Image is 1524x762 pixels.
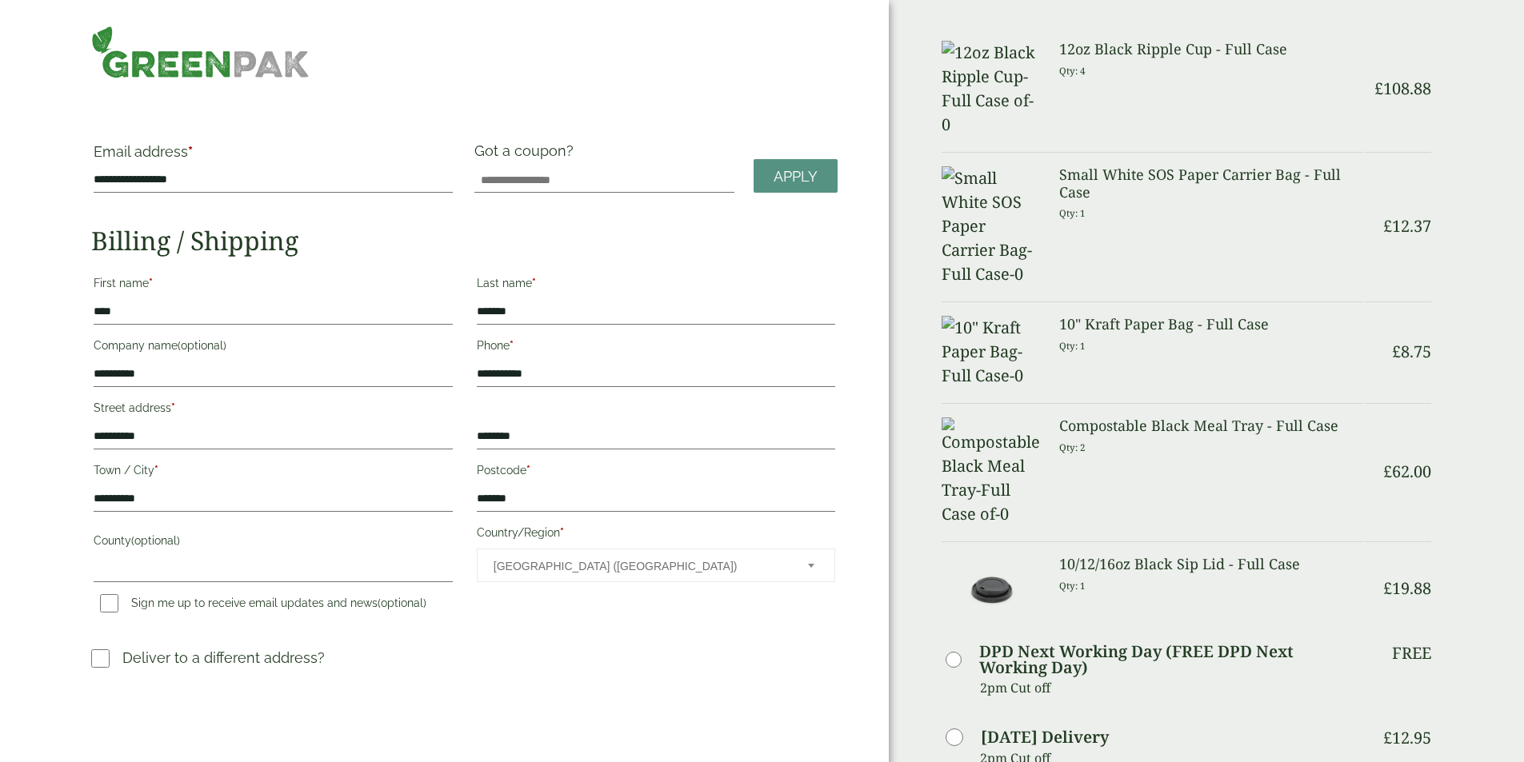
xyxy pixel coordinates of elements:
[526,464,530,477] abbr: required
[91,26,310,78] img: GreenPak Supplies
[477,334,835,361] label: Phone
[1392,341,1401,362] span: £
[754,159,838,193] a: Apply
[942,417,1039,526] img: Compostable Black Meal Tray-Full Case of-0
[188,143,193,160] abbr: required
[91,225,838,256] h2: Billing / Shipping
[1383,215,1431,237] bdi: 12.37
[1059,166,1362,201] h3: Small White SOS Paper Carrier Bag - Full Case
[1059,41,1362,58] h3: 12oz Black Ripple Cup - Full Case
[980,676,1362,700] p: 2pm Cut off
[981,729,1109,745] label: [DATE] Delivery
[100,594,118,612] input: Sign me up to receive email updates and news(optional)
[94,334,452,361] label: Company name
[532,277,536,289] abbr: required
[131,534,180,547] span: (optional)
[942,166,1039,286] img: Small White SOS Paper Carrier Bag-Full Case-0
[178,339,226,352] span: (optional)
[1392,341,1431,362] bdi: 8.75
[942,41,1039,137] img: 12oz Black Ripple Cup-Full Case of-0
[1059,340,1086,352] small: Qty: 1
[378,596,426,609] span: (optional)
[1383,577,1392,599] span: £
[94,145,452,167] label: Email address
[1059,207,1086,219] small: Qty: 1
[1059,417,1362,435] h3: Compostable Black Meal Tray - Full Case
[1383,461,1392,482] span: £
[171,401,175,414] abbr: required
[1383,215,1392,237] span: £
[510,339,514,352] abbr: required
[1059,65,1086,77] small: Qty: 4
[1059,556,1362,573] h3: 10/12/16oz Black Sip Lid - Full Case
[942,316,1039,388] img: 10" Kraft Paper Bag-Full Case-0
[1383,577,1431,599] bdi: 19.88
[474,142,580,167] label: Got a coupon?
[94,272,452,299] label: First name
[979,644,1362,676] label: DPD Next Working Day (FREE DPD Next Working Day)
[494,549,786,583] span: United Kingdom (UK)
[1392,644,1431,663] p: Free
[1374,78,1431,99] bdi: 108.88
[560,526,564,539] abbr: required
[1383,461,1431,482] bdi: 62.00
[477,459,835,486] label: Postcode
[1059,441,1086,453] small: Qty: 2
[1383,727,1392,748] span: £
[94,397,452,424] label: Street address
[94,529,452,557] label: County
[477,549,835,582] span: Country/Region
[1374,78,1383,99] span: £
[477,272,835,299] label: Last name
[94,459,452,486] label: Town / City
[1059,580,1086,592] small: Qty: 1
[774,168,818,186] span: Apply
[1059,316,1362,333] h3: 10" Kraft Paper Bag - Full Case
[122,647,325,668] p: Deliver to a different address?
[477,521,835,549] label: Country/Region
[154,464,158,477] abbr: required
[149,277,153,289] abbr: required
[94,596,433,614] label: Sign me up to receive email updates and news
[1383,727,1431,748] bdi: 12.95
